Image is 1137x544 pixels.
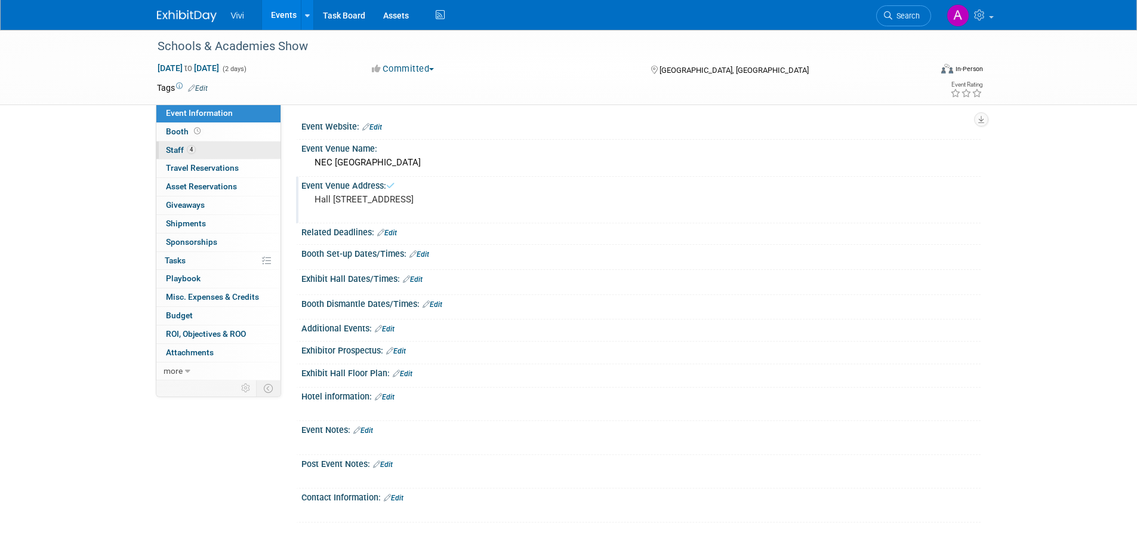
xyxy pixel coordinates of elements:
[166,219,206,228] span: Shipments
[301,245,981,260] div: Booth Set-up Dates/Times:
[166,127,203,136] span: Booth
[947,4,969,27] img: Amy Barker
[403,275,423,284] a: Edit
[156,307,281,325] a: Budget
[386,347,406,355] a: Edit
[156,196,281,214] a: Giveaways
[166,237,217,247] span: Sponsorships
[375,325,395,333] a: Edit
[187,145,196,154] span: 4
[156,123,281,141] a: Booth
[384,494,403,502] a: Edit
[156,105,281,122] a: Event Information
[310,153,972,172] div: NEC [GEOGRAPHIC_DATA]
[156,178,281,196] a: Asset Reservations
[156,142,281,159] a: Staff4
[166,311,193,320] span: Budget
[950,82,982,88] div: Event Rating
[941,64,953,73] img: Format-Inperson.png
[156,344,281,362] a: Attachments
[188,84,208,93] a: Edit
[166,182,237,191] span: Asset Reservations
[301,118,981,133] div: Event Website:
[156,215,281,233] a: Shipments
[157,82,208,94] td: Tags
[221,65,246,73] span: (2 days)
[166,163,239,173] span: Travel Reservations
[153,36,913,57] div: Schools & Academies Show
[156,252,281,270] a: Tasks
[301,364,981,380] div: Exhibit Hall Floor Plan:
[157,63,220,73] span: [DATE] [DATE]
[165,256,186,265] span: Tasks
[377,229,397,237] a: Edit
[166,273,201,283] span: Playbook
[156,325,281,343] a: ROI, Objectives & ROO
[231,11,244,20] span: Vivi
[423,300,442,309] a: Edit
[166,292,259,302] span: Misc. Expenses & Credits
[156,288,281,306] a: Misc. Expenses & Credits
[156,362,281,380] a: more
[301,488,981,504] div: Contact Information:
[373,460,393,469] a: Edit
[393,370,412,378] a: Edit
[315,194,571,205] pre: Hall [STREET_ADDRESS]
[166,329,246,339] span: ROI, Objectives & ROO
[236,380,257,396] td: Personalize Event Tab Strip
[301,140,981,155] div: Event Venue Name:
[301,223,981,239] div: Related Deadlines:
[892,11,920,20] span: Search
[192,127,203,136] span: Booth not reserved yet
[301,455,981,471] div: Post Event Notes:
[156,159,281,177] a: Travel Reservations
[256,380,281,396] td: Toggle Event Tabs
[156,233,281,251] a: Sponsorships
[301,421,981,437] div: Event Notes:
[301,177,981,192] div: Event Venue Address:
[164,366,183,376] span: more
[166,145,196,155] span: Staff
[353,426,373,435] a: Edit
[301,319,981,335] div: Additional Events:
[301,295,981,311] div: Booth Dismantle Dates/Times:
[157,10,217,22] img: ExhibitDay
[955,64,983,73] div: In-Person
[375,393,395,401] a: Edit
[166,348,214,357] span: Attachments
[362,123,382,131] a: Edit
[861,62,984,80] div: Event Format
[166,108,233,118] span: Event Information
[156,270,281,288] a: Playbook
[183,63,194,73] span: to
[301,270,981,285] div: Exhibit Hall Dates/Times:
[876,5,931,26] a: Search
[301,388,981,403] div: Hotel information:
[166,200,205,210] span: Giveaways
[301,342,981,357] div: Exhibitor Prospectus:
[368,63,439,75] button: Committed
[660,66,809,75] span: [GEOGRAPHIC_DATA], [GEOGRAPHIC_DATA]
[409,250,429,259] a: Edit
